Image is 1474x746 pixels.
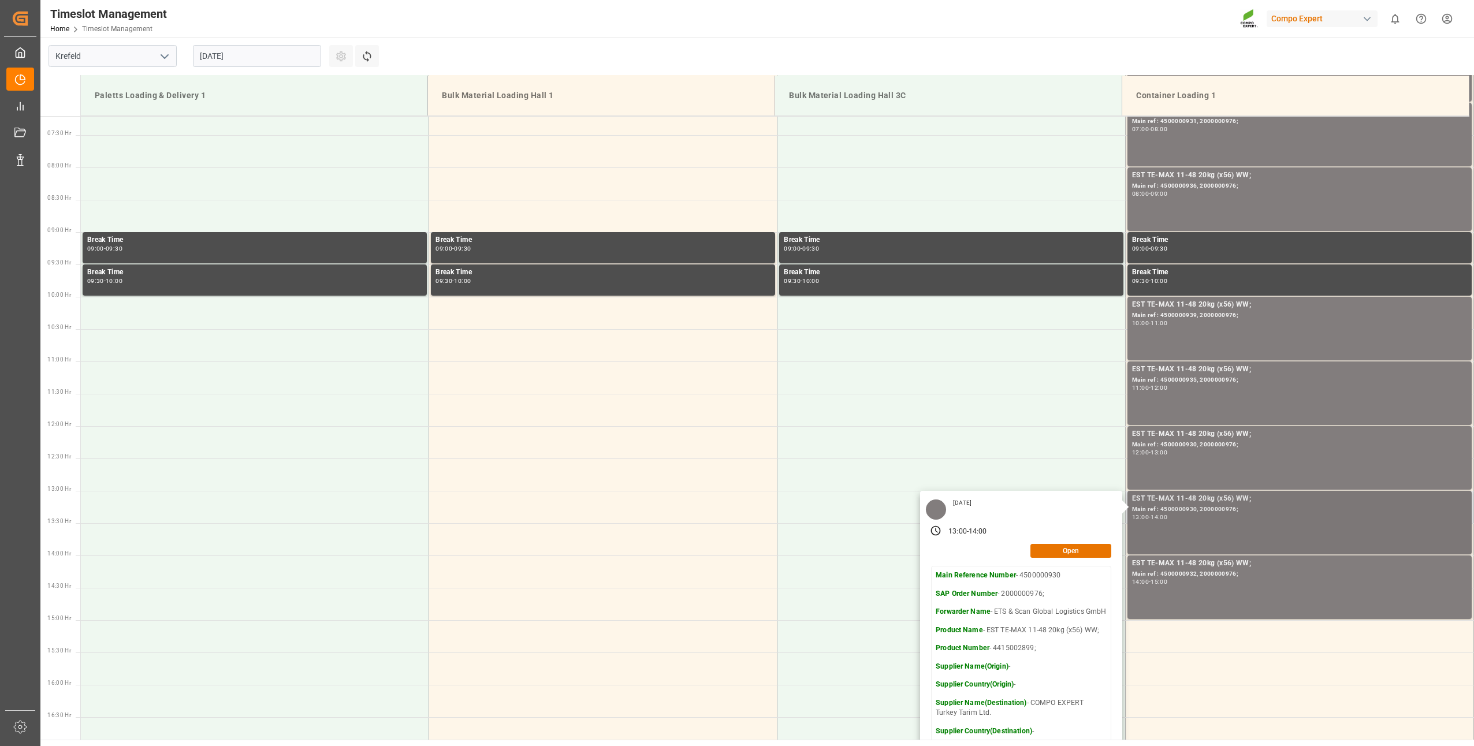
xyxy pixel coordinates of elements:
[1132,514,1149,520] div: 13:00
[1240,9,1259,29] img: Screenshot%202023-09-29%20at%2010.02.21.png_1712312052.png
[1149,514,1151,520] div: -
[936,590,997,598] strong: SAP Order Number
[1132,267,1467,278] div: Break Time
[1151,320,1167,326] div: 11:00
[47,130,71,136] span: 07:30 Hr
[801,278,802,284] div: -
[967,527,969,537] div: -
[47,712,71,718] span: 16:30 Hr
[1132,558,1467,569] div: EST TE-MAX 11-48 20kg (x56) WW;
[1131,85,1460,106] div: Container Loading 1
[1132,246,1149,251] div: 09:00
[1149,579,1151,584] div: -
[106,278,122,284] div: 10:00
[1267,8,1382,29] button: Compo Expert
[936,570,1107,581] p: - 4500000930
[801,246,802,251] div: -
[47,486,71,492] span: 13:00 Hr
[47,615,71,621] span: 15:00 Hr
[936,680,1014,688] strong: Supplier Country(Origin)
[1132,364,1467,375] div: EST TE-MAX 11-48 20kg (x56) WW;
[1149,320,1151,326] div: -
[104,278,106,284] div: -
[936,698,1107,718] p: - COMPO EXPERT Turkey Tarim Ltd.
[1132,191,1149,196] div: 08:00
[1132,385,1149,390] div: 11:00
[47,324,71,330] span: 10:30 Hr
[1151,278,1167,284] div: 10:00
[454,278,471,284] div: 10:00
[1132,234,1467,246] div: Break Time
[936,589,1107,599] p: - 2000000976;
[1408,6,1434,32] button: Help Center
[47,259,71,266] span: 09:30 Hr
[1151,191,1167,196] div: 09:00
[936,625,1107,636] p: - EST TE-MAX 11-48 20kg (x56) WW;
[106,246,122,251] div: 09:30
[1030,544,1111,558] button: Open
[949,499,976,507] div: [DATE]
[435,267,770,278] div: Break Time
[1149,278,1151,284] div: -
[1132,450,1149,455] div: 12:00
[936,643,1107,654] p: - 4415002899;
[87,278,104,284] div: 09:30
[435,234,770,246] div: Break Time
[87,267,422,278] div: Break Time
[454,246,471,251] div: 09:30
[1151,514,1167,520] div: 14:00
[47,583,71,589] span: 14:30 Hr
[784,234,1119,246] div: Break Time
[936,726,1107,737] p: -
[1132,299,1467,311] div: EST TE-MAX 11-48 20kg (x56) WW;
[435,246,452,251] div: 09:00
[1132,579,1149,584] div: 14:00
[193,45,321,67] input: DD.MM.YYYY
[47,550,71,557] span: 14:00 Hr
[1149,450,1151,455] div: -
[1149,126,1151,132] div: -
[802,246,819,251] div: 09:30
[47,227,71,233] span: 09:00 Hr
[47,453,71,460] span: 12:30 Hr
[1151,246,1167,251] div: 09:30
[1267,10,1378,27] div: Compo Expert
[1151,126,1167,132] div: 08:00
[1149,246,1151,251] div: -
[87,246,104,251] div: 09:00
[784,278,801,284] div: 09:30
[452,278,454,284] div: -
[1149,191,1151,196] div: -
[1132,320,1149,326] div: 10:00
[948,527,967,537] div: 13:00
[47,195,71,201] span: 08:30 Hr
[1149,385,1151,390] div: -
[1132,278,1149,284] div: 09:30
[437,85,765,106] div: Bulk Material Loading Hall 1
[47,292,71,298] span: 10:00 Hr
[90,85,418,106] div: Paletts Loading & Delivery 1
[47,162,71,169] span: 08:00 Hr
[1132,375,1467,385] div: Main ref : 4500000935, 2000000976;
[47,389,71,395] span: 11:30 Hr
[1132,569,1467,579] div: Main ref : 4500000932, 2000000976;
[936,607,991,616] strong: Forwarder Name
[1132,440,1467,450] div: Main ref : 4500000930, 2000000976;
[936,699,1026,707] strong: Supplier Name(Destination)
[1132,493,1467,505] div: EST TE-MAX 11-48 20kg (x56) WW;
[1132,170,1467,181] div: EST TE-MAX 11-48 20kg (x56) WW;
[47,518,71,524] span: 13:30 Hr
[452,246,454,251] div: -
[47,680,71,686] span: 16:00 Hr
[1151,579,1167,584] div: 15:00
[784,85,1112,106] div: Bulk Material Loading Hall 3C
[49,45,177,67] input: Type to search/select
[784,267,1119,278] div: Break Time
[1132,117,1467,126] div: Main ref : 4500000931, 2000000976;
[1132,311,1467,320] div: Main ref : 4500000939, 2000000976;
[936,626,983,634] strong: Product Name
[936,662,1008,670] strong: Supplier Name(Origin)
[155,47,173,65] button: open menu
[936,662,1107,672] p: -
[936,644,989,652] strong: Product Number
